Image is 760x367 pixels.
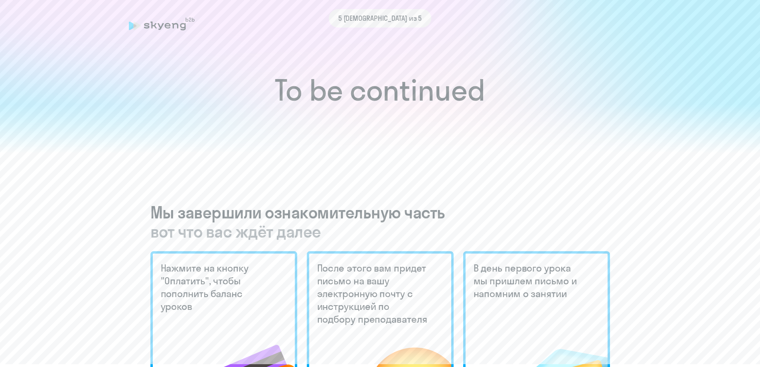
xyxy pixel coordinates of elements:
span: 5 [DEMOGRAPHIC_DATA] из 5 [338,13,422,24]
h1: To be continued [16,76,744,104]
span: вот что вас ждёт далее [150,222,610,241]
h5: После этого вам придет письмо на вашу электронную почту с инструкцией по подбору преподавателя [317,262,430,325]
h5: В день первого урока мы пришлем письмо и напомним о занятии [474,262,586,300]
h3: Мы завершили ознакомительную часть [150,203,610,241]
h5: Нажмите на кнопку "Оплатить", чтобы пополнить баланс уроков [161,262,273,313]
